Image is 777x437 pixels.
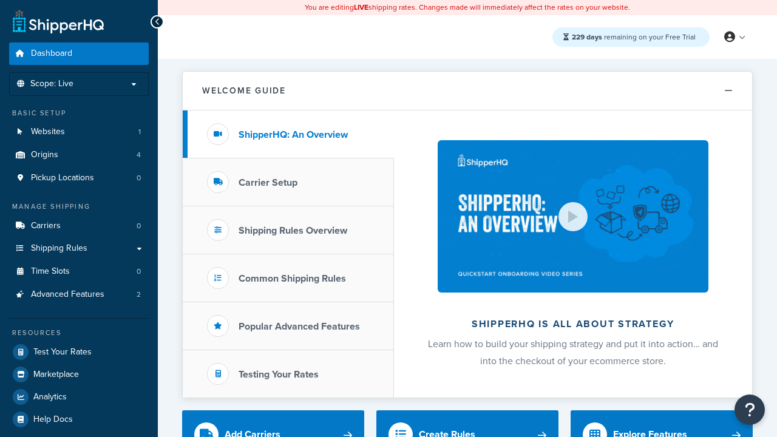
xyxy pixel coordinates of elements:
[426,319,720,330] h2: ShipperHQ is all about strategy
[9,144,149,166] a: Origins4
[735,395,765,425] button: Open Resource Center
[9,167,149,189] a: Pickup Locations0
[183,72,752,110] button: Welcome Guide
[239,177,297,188] h3: Carrier Setup
[33,415,73,425] span: Help Docs
[9,408,149,430] a: Help Docs
[9,202,149,212] div: Manage Shipping
[9,283,149,306] a: Advanced Features2
[239,369,319,380] h3: Testing Your Rates
[138,127,141,137] span: 1
[30,79,73,89] span: Scope: Live
[31,127,65,137] span: Websites
[9,42,149,65] a: Dashboard
[137,290,141,300] span: 2
[33,347,92,357] span: Test Your Rates
[428,337,718,368] span: Learn how to build your shipping strategy and put it into action… and into the checkout of your e...
[137,150,141,160] span: 4
[9,386,149,408] a: Analytics
[31,221,61,231] span: Carriers
[31,243,87,254] span: Shipping Rules
[9,237,149,260] a: Shipping Rules
[9,121,149,143] a: Websites1
[239,273,346,284] h3: Common Shipping Rules
[239,321,360,332] h3: Popular Advanced Features
[354,2,368,13] b: LIVE
[31,150,58,160] span: Origins
[31,173,94,183] span: Pickup Locations
[9,108,149,118] div: Basic Setup
[572,32,602,42] strong: 229 days
[31,49,72,59] span: Dashboard
[438,140,708,293] img: ShipperHQ is all about strategy
[9,260,149,283] li: Time Slots
[9,144,149,166] li: Origins
[239,129,348,140] h3: ShipperHQ: An Overview
[137,173,141,183] span: 0
[9,364,149,385] a: Marketplace
[31,266,70,277] span: Time Slots
[9,283,149,306] li: Advanced Features
[9,341,149,363] a: Test Your Rates
[9,215,149,237] li: Carriers
[9,260,149,283] a: Time Slots0
[31,290,104,300] span: Advanced Features
[9,121,149,143] li: Websites
[137,266,141,277] span: 0
[9,328,149,338] div: Resources
[239,225,347,236] h3: Shipping Rules Overview
[33,392,67,402] span: Analytics
[202,86,286,95] h2: Welcome Guide
[9,215,149,237] a: Carriers0
[137,221,141,231] span: 0
[572,32,696,42] span: remaining on your Free Trial
[33,370,79,380] span: Marketplace
[9,167,149,189] li: Pickup Locations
